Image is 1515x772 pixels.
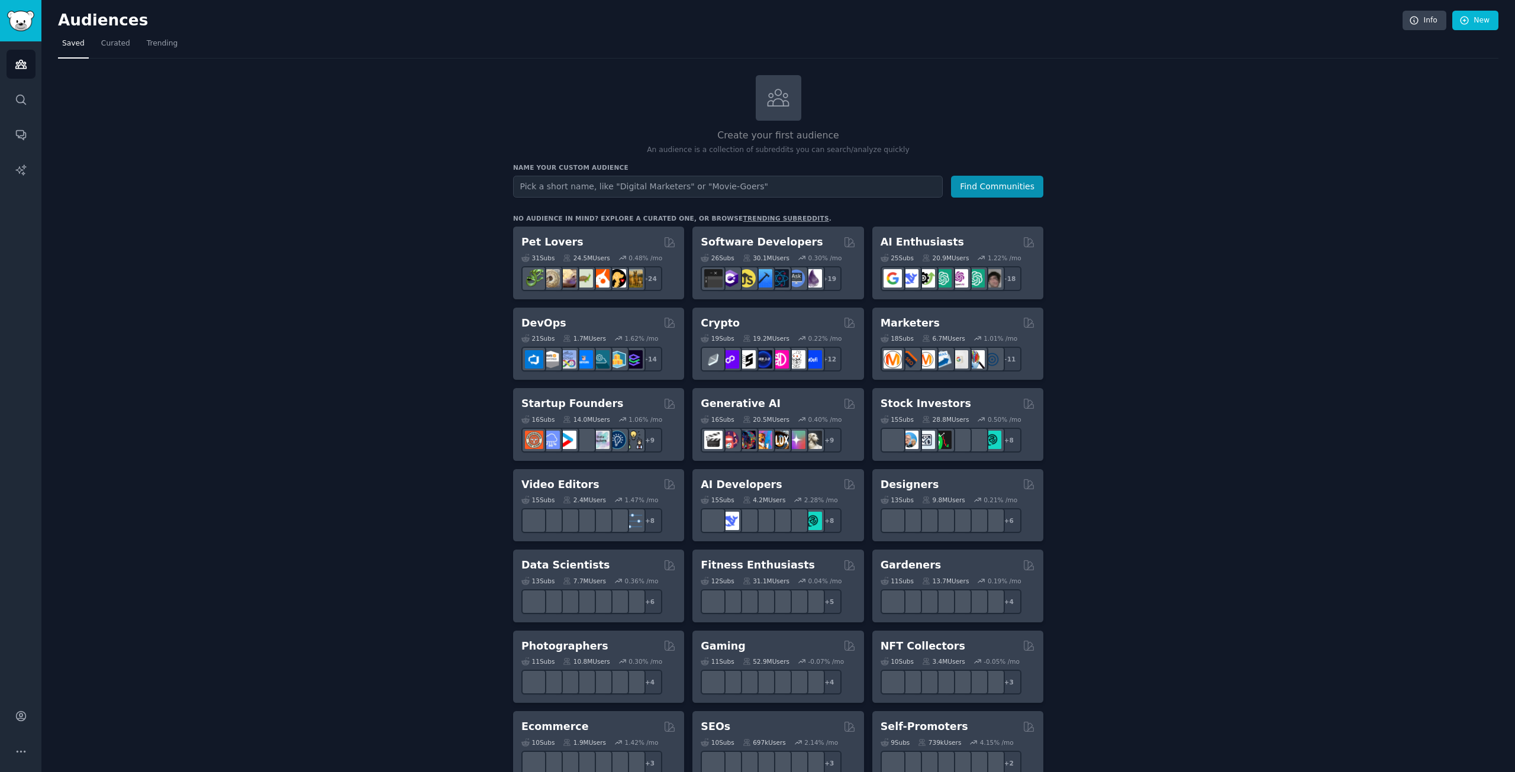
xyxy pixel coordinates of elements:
[625,577,659,585] div: 0.36 % /mo
[513,145,1043,156] p: An audience is a collection of subreddits you can search/analyze quickly
[521,254,555,262] div: 31 Sub s
[881,235,964,250] h2: AI Enthusiasts
[608,673,626,692] img: Nikon
[922,496,965,504] div: 9.8M Users
[721,269,739,288] img: csharp
[804,496,838,504] div: 2.28 % /mo
[608,350,626,369] img: aws_cdk
[58,34,89,59] a: Saved
[521,738,555,747] div: 10 Sub s
[933,592,952,611] img: GardeningUK
[917,269,935,288] img: AItoolsCatalog
[771,512,789,530] img: OpenSourceAI
[817,347,842,372] div: + 12
[701,577,734,585] div: 12 Sub s
[608,512,626,530] img: Youtubevideo
[721,512,739,530] img: DeepSeek
[701,496,734,504] div: 15 Sub s
[881,334,914,343] div: 18 Sub s
[737,512,756,530] img: Rag
[951,176,1043,198] button: Find Communities
[983,512,1001,530] img: UX_Design
[541,431,560,449] img: SaaS
[525,673,543,692] img: analog
[541,512,560,530] img: editors
[787,673,805,692] img: XboxGamers
[558,512,576,530] img: premiere
[918,738,961,747] div: 739k Users
[701,396,781,411] h2: Generative AI
[804,350,822,369] img: defi_
[771,269,789,288] img: reactnative
[701,254,734,262] div: 26 Sub s
[950,754,968,772] img: alphaandbetausers
[591,592,610,611] img: analytics
[787,431,805,449] img: starryai
[1403,11,1446,31] a: Info
[558,592,576,611] img: statistics
[917,431,935,449] img: Forex
[997,428,1021,453] div: + 8
[624,269,643,288] img: dogbreed
[787,350,805,369] img: CryptoNews
[513,214,831,222] div: No audience in mind? Explore a curated one, or browse .
[558,350,576,369] img: Docker_DevOps
[628,657,662,666] div: 0.30 % /mo
[771,592,789,611] img: fitness30plus
[701,719,730,734] h2: SEOs
[808,657,844,666] div: -0.07 % /mo
[881,415,914,424] div: 15 Sub s
[984,657,1020,666] div: -0.05 % /mo
[917,350,935,369] img: AskMarketing
[563,415,610,424] div: 14.0M Users
[637,670,662,695] div: + 4
[771,673,789,692] img: gamers
[743,738,786,747] div: 697k Users
[808,415,842,424] div: 0.40 % /mo
[513,128,1043,143] h2: Create your first audience
[608,431,626,449] img: Entrepreneurship
[575,512,593,530] img: VideoEditors
[637,428,662,453] div: + 9
[881,558,942,573] h2: Gardeners
[983,269,1001,288] img: ArtificalIntelligence
[900,754,918,772] img: youtubepromotion
[513,163,1043,172] h3: Name your custom audience
[922,657,965,666] div: 3.4M Users
[558,673,576,692] img: AnalogCommunity
[521,496,555,504] div: 15 Sub s
[817,428,842,453] div: + 9
[563,496,606,504] div: 2.4M Users
[563,577,606,585] div: 7.7M Users
[881,477,939,492] h2: Designers
[721,431,739,449] img: dalle2
[591,269,610,288] img: cockatiel
[558,431,576,449] img: startup
[754,512,772,530] img: MistralAI
[637,347,662,372] div: + 14
[983,350,1001,369] img: OnlineMarketing
[804,431,822,449] img: DreamBooth
[966,754,985,772] img: betatests
[541,269,560,288] img: ballpython
[980,738,1014,747] div: 4.15 % /mo
[900,431,918,449] img: ValueInvesting
[817,589,842,614] div: + 5
[97,34,134,59] a: Curated
[704,269,723,288] img: software
[922,577,969,585] div: 13.7M Users
[804,738,838,747] div: 2.14 % /mo
[881,719,968,734] h2: Self-Promoters
[704,350,723,369] img: ethfinance
[737,592,756,611] img: workout
[787,512,805,530] img: llmops
[737,754,756,772] img: seogrowth
[754,592,772,611] img: weightroom
[884,269,902,288] img: GoogleGeminiAI
[521,719,589,734] h2: Ecommerce
[804,754,822,772] img: The_SEO
[558,754,576,772] img: Etsy
[143,34,182,59] a: Trending
[743,215,829,222] a: trending subreddits
[101,38,130,49] span: Curated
